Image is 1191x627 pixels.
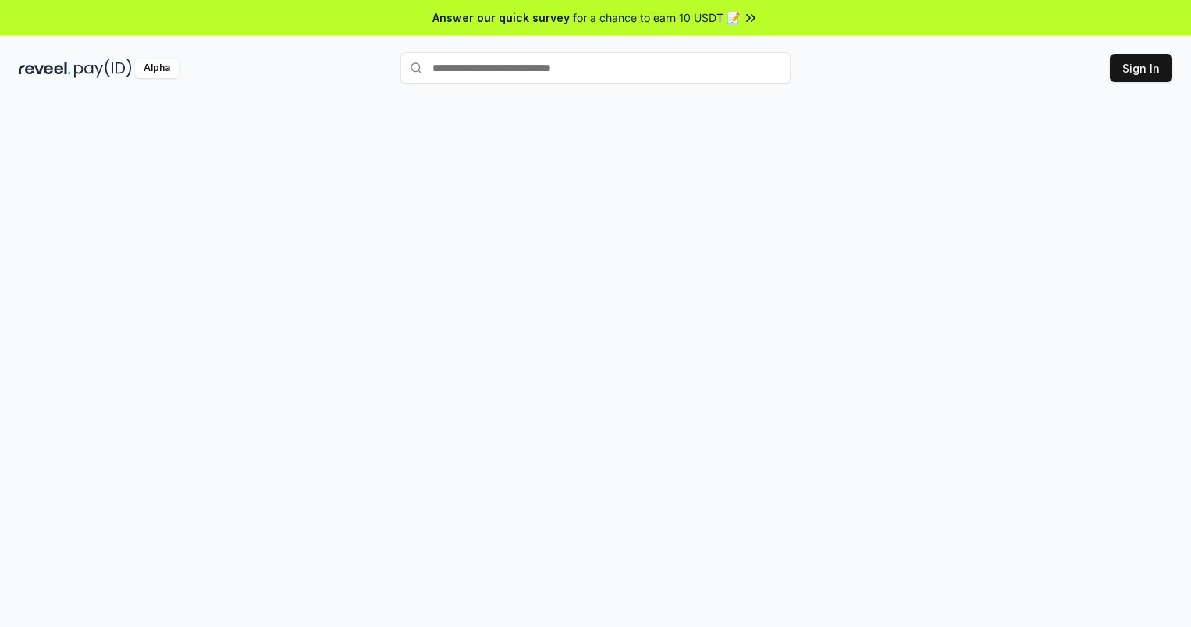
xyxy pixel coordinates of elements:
span: for a chance to earn 10 USDT 📝 [573,9,740,26]
img: reveel_dark [19,59,71,78]
button: Sign In [1110,54,1172,82]
img: pay_id [74,59,132,78]
span: Answer our quick survey [432,9,570,26]
div: Alpha [135,59,179,78]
